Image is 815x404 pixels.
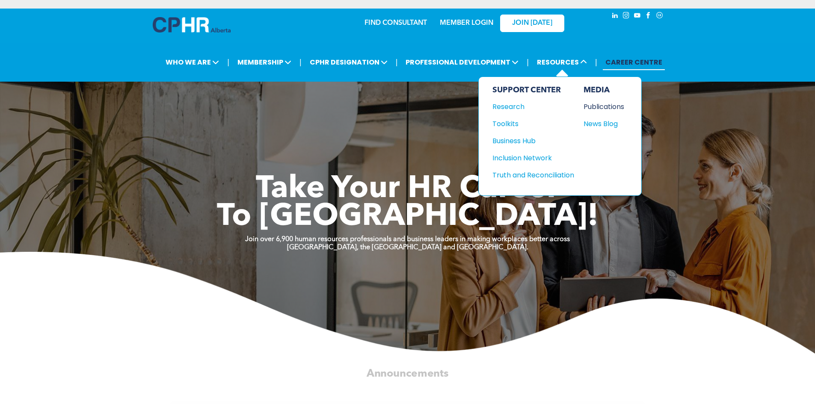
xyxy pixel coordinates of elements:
span: To [GEOGRAPHIC_DATA]! [217,202,599,233]
span: MEMBERSHIP [235,54,294,70]
a: CAREER CENTRE [603,54,665,70]
a: Inclusion Network [492,153,574,163]
div: Research [492,101,566,112]
div: News Blog [584,118,620,129]
div: Business Hub [492,136,566,146]
div: Publications [584,101,620,112]
img: A blue and white logo for cp alberta [153,17,231,32]
li: | [595,53,597,71]
a: JOIN [DATE] [500,15,564,32]
a: FIND CONSULTANT [365,20,427,27]
a: Social network [655,11,664,22]
li: | [299,53,302,71]
span: WHO WE ARE [163,54,222,70]
a: Publications [584,101,624,112]
span: PROFESSIONAL DEVELOPMENT [403,54,521,70]
div: Toolkits [492,118,566,129]
div: Truth and Reconciliation [492,170,566,180]
span: Announcements [367,369,449,379]
a: Truth and Reconciliation [492,170,574,180]
a: Business Hub [492,136,574,146]
li: | [227,53,229,71]
a: facebook [644,11,653,22]
a: instagram [622,11,631,22]
div: MEDIA [584,86,624,95]
div: Inclusion Network [492,153,566,163]
a: News Blog [584,118,624,129]
div: SUPPORT CENTER [492,86,574,95]
span: Take Your HR Career [256,174,559,205]
li: | [396,53,398,71]
a: Toolkits [492,118,574,129]
strong: Join over 6,900 human resources professionals and business leaders in making workplaces better ac... [245,236,570,243]
span: JOIN [DATE] [512,19,552,27]
li: | [527,53,529,71]
a: linkedin [611,11,620,22]
span: RESOURCES [534,54,590,70]
a: MEMBER LOGIN [440,20,493,27]
span: CPHR DESIGNATION [307,54,390,70]
a: youtube [633,11,642,22]
strong: [GEOGRAPHIC_DATA], the [GEOGRAPHIC_DATA] and [GEOGRAPHIC_DATA]. [287,244,528,251]
a: Research [492,101,574,112]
